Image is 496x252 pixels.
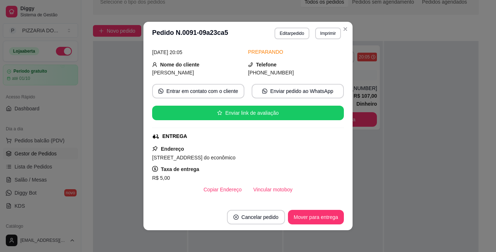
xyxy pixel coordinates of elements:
[227,210,285,224] button: close-circleCancelar pedido
[152,106,344,120] button: starEnviar link de avaliação
[288,210,344,224] button: Mover para entrega
[248,62,253,67] span: phone
[152,175,170,181] span: R$ 5,00
[256,62,277,68] strong: Telefone
[152,166,158,172] span: dollar
[161,166,199,172] strong: Taxa de entrega
[162,133,187,140] div: ENTREGA
[152,70,194,76] span: [PERSON_NAME]
[275,28,309,39] button: Editarpedido
[233,215,239,220] span: close-circle
[315,28,341,39] button: Imprimir
[262,89,267,94] span: whats-app
[160,62,199,68] strong: Nome do cliente
[248,48,344,56] div: PREPARANDO
[248,182,298,197] button: Vincular motoboy
[152,28,228,39] h3: Pedido N. 0091-09a23ca5
[152,84,244,98] button: whats-appEntrar em contato com o cliente
[217,110,222,115] span: star
[198,182,248,197] button: Copiar Endereço
[152,155,236,160] span: [STREET_ADDRESS] do econômico
[248,70,294,76] span: [PHONE_NUMBER]
[340,23,351,35] button: Close
[152,49,182,55] span: [DATE] 20:05
[161,146,184,152] strong: Endereço
[152,146,158,151] span: pushpin
[152,62,157,67] span: user
[252,84,344,98] button: whats-appEnviar pedido ao WhatsApp
[158,89,163,94] span: whats-app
